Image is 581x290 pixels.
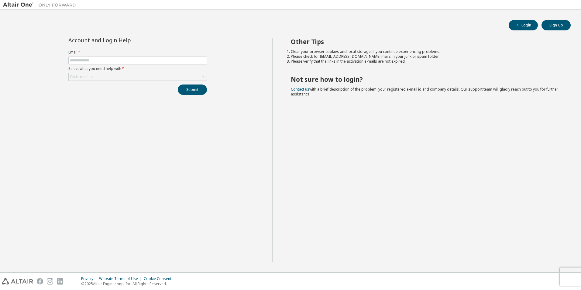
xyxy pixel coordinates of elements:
div: Account and Login Help [68,38,179,43]
img: facebook.svg [37,278,43,285]
img: altair_logo.svg [2,278,33,285]
img: instagram.svg [47,278,53,285]
img: Altair One [3,2,79,8]
p: © 2025 Altair Engineering, Inc. All Rights Reserved. [81,281,175,286]
div: Website Terms of Use [99,276,144,281]
span: with a brief description of the problem, your registered e-mail id and company details. Our suppo... [291,87,558,97]
label: Select what you need help with [68,66,207,71]
a: Contact us [291,87,309,92]
button: Submit [178,85,207,95]
div: Click to select [69,73,207,81]
h2: Not sure how to login? [291,75,560,83]
div: Click to select [70,74,94,79]
div: Privacy [81,276,99,281]
button: Login [509,20,538,30]
li: Please verify that the links in the activation e-mails are not expired. [291,59,560,64]
h2: Other Tips [291,38,560,46]
button: Sign Up [541,20,571,30]
label: Email [68,50,207,55]
li: Clear your browser cookies and local storage, if you continue experiencing problems. [291,49,560,54]
div: Cookie Consent [144,276,175,281]
li: Please check for [EMAIL_ADDRESS][DOMAIN_NAME] mails in your junk or spam folder. [291,54,560,59]
img: linkedin.svg [57,278,63,285]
